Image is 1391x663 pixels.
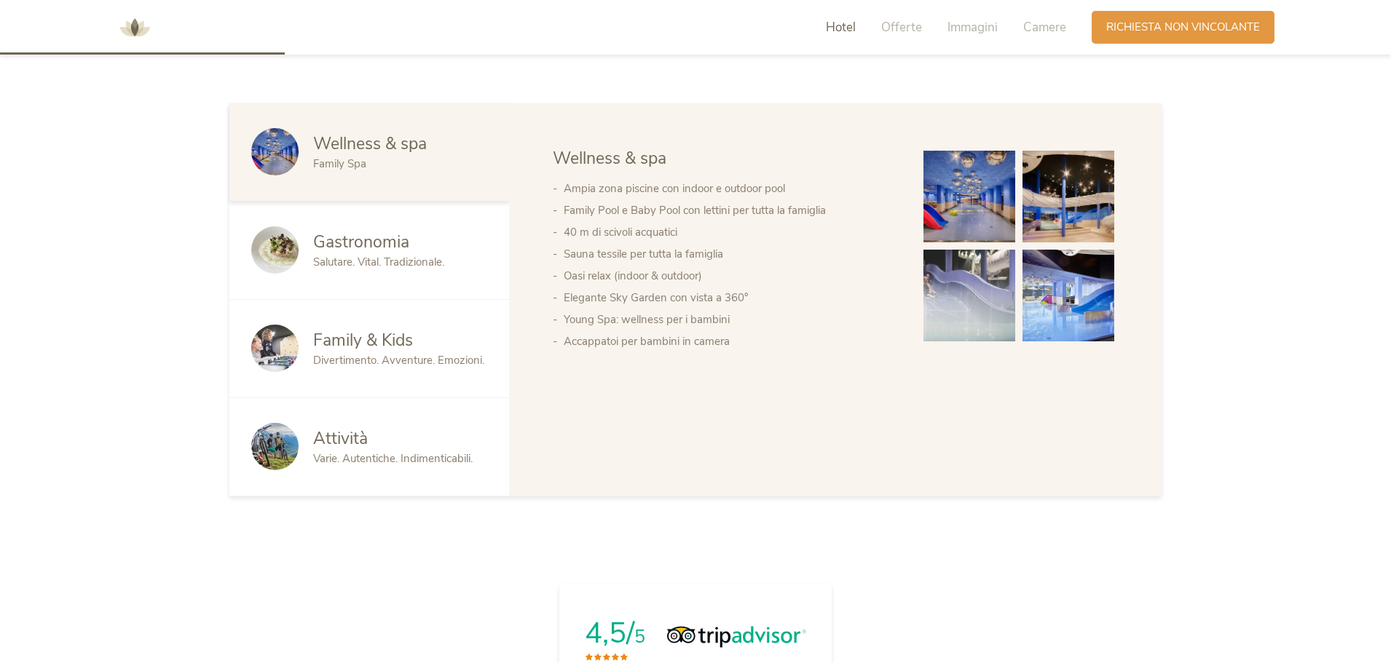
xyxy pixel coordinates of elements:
img: Tripadvisor [667,626,805,648]
span: Richiesta non vincolante [1106,20,1260,35]
span: Gastronomia [313,231,409,253]
span: Offerte [881,19,922,36]
span: Immagini [947,19,998,36]
span: Divertimento. Avventure. Emozioni. [313,353,484,368]
span: Salutare. Vital. Tradizionale. [313,255,444,269]
span: 5 [634,624,645,649]
li: 40 m di scivoli acquatici [564,221,894,243]
span: Camere [1023,19,1066,36]
li: Elegante Sky Garden con vista a 360° [564,287,894,309]
li: Family Pool e Baby Pool con lettini per tutta la famiglia [564,199,894,221]
li: Young Spa: wellness per i bambini [564,309,894,330]
span: Family Spa [313,156,366,171]
span: Family & Kids [313,329,413,352]
span: Wellness & spa [553,147,666,170]
span: Hotel [826,19,856,36]
span: 4,5/ [585,614,634,653]
li: Sauna tessile per tutta la famiglia [564,243,894,265]
li: Accappatoi per bambini in camera [564,330,894,352]
li: Ampia zona piscine con indoor e outdoor pool [564,178,894,199]
span: Wellness & spa [313,132,427,155]
li: Oasi relax (indoor & outdoor) [564,265,894,287]
span: Attività [313,427,368,450]
img: AMONTI & LUNARIS Wellnessresort [113,6,157,49]
span: Varie. Autentiche. Indimenticabili. [313,451,473,466]
a: AMONTI & LUNARIS Wellnessresort [113,22,157,32]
